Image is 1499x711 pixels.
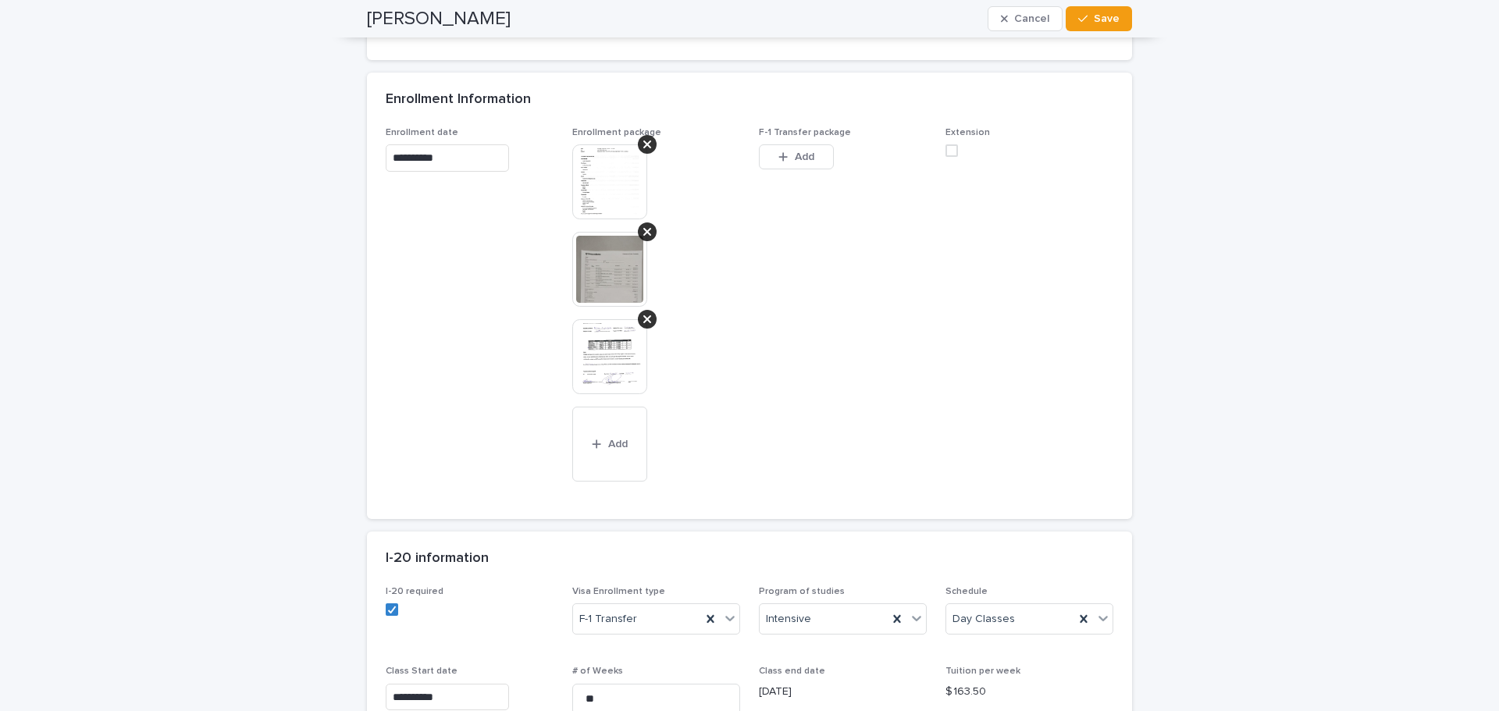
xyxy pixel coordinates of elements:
[945,667,1020,676] span: Tuition per week
[759,667,825,676] span: Class end date
[759,144,834,169] button: Add
[759,128,851,137] span: F-1 Transfer package
[608,439,628,450] span: Add
[579,611,637,627] span: F-1 Transfer
[1066,6,1132,31] button: Save
[386,587,443,596] span: I-20 required
[367,8,511,30] h2: [PERSON_NAME]
[945,128,990,137] span: Extension
[1094,13,1120,24] span: Save
[988,6,1063,31] button: Cancel
[572,667,623,676] span: # of Weeks
[386,91,531,108] h2: Enrollment Information
[952,611,1015,627] span: Day Classes
[572,407,647,482] button: Add
[795,151,814,162] span: Add
[1014,13,1049,24] span: Cancel
[759,587,845,596] span: Program of studies
[386,128,458,137] span: Enrollment date
[945,684,1113,700] p: $ 163.50
[572,587,665,596] span: Visa Enrollment type
[572,128,661,137] span: Enrollment package
[945,587,988,596] span: Schedule
[386,667,458,676] span: Class Start date
[759,684,927,700] p: [DATE]
[766,611,811,627] span: Intensive
[386,550,489,567] h2: I-20 information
